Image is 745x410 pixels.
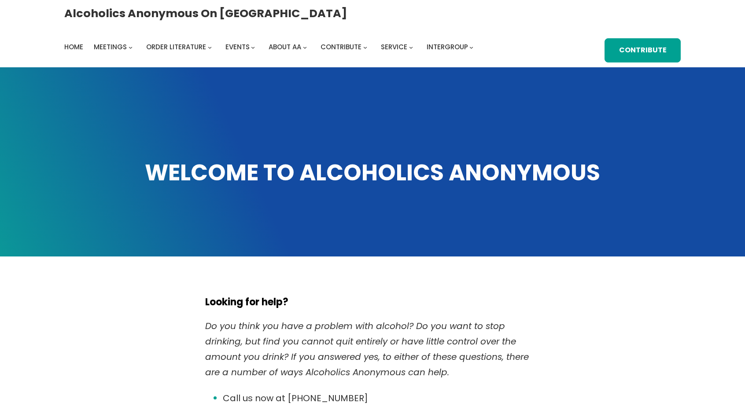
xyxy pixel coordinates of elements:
[205,297,540,308] h5: Looking for help?
[223,391,540,406] li: Call us now at [PHONE_NUMBER]
[427,41,468,53] a: Intergroup
[251,45,255,49] button: Events submenu
[208,45,212,49] button: Order Literature submenu
[64,157,681,188] h1: WELCOME TO ALCOHOLICS ANONYMOUS
[605,38,681,62] a: Contribute
[94,42,127,51] span: Meetings
[64,41,476,53] nav: Intergroup
[94,41,127,53] a: Meetings
[427,42,468,51] span: Intergroup
[64,3,347,23] a: Alcoholics Anonymous on [GEOGRAPHIC_DATA]
[146,42,206,51] span: Order Literature
[225,42,250,51] span: Events
[269,42,301,51] span: About AA
[129,45,133,49] button: Meetings submenu
[321,42,361,51] span: Contribute
[363,45,367,49] button: Contribute submenu
[64,42,83,51] span: Home
[205,320,529,378] em: Do you think you have a problem with alcohol? Do you want to stop drinking, but find you cannot q...
[469,45,473,49] button: Intergroup submenu
[381,41,407,53] a: Service
[381,42,407,51] span: Service
[321,41,361,53] a: Contribute
[269,41,301,53] a: About AA
[64,41,83,53] a: Home
[225,41,250,53] a: Events
[303,45,307,49] button: About AA submenu
[409,45,413,49] button: Service submenu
